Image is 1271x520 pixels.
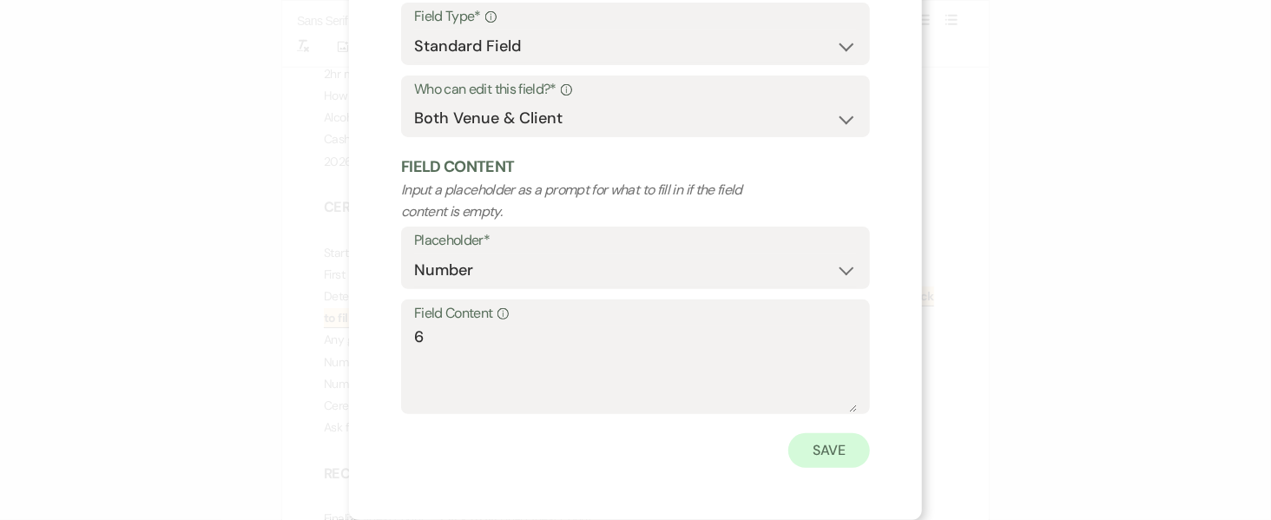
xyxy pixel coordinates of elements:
[788,433,870,468] button: Save
[414,4,857,30] label: Field Type*
[414,228,857,253] label: Placeholder*
[414,326,857,412] textarea: 6
[401,179,776,223] p: Input a placeholder as a prompt for what to fill in if the field content is empty.
[401,156,870,178] h2: Field Content
[414,301,857,326] label: Field Content
[414,77,857,102] label: Who can edit this field?*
